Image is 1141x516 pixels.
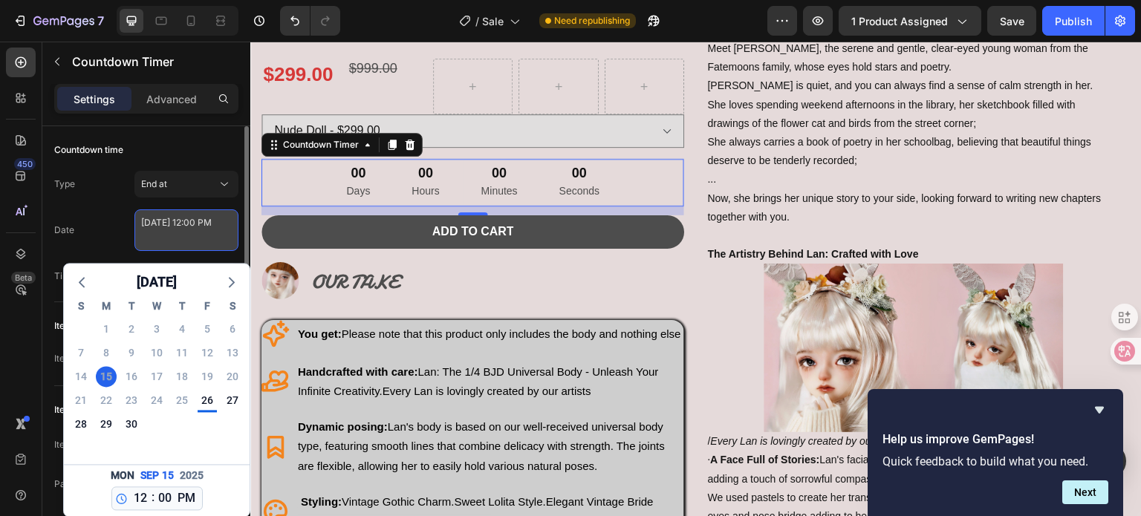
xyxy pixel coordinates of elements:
div: Rich Text Editor. Editing area: main [45,448,434,491]
div: Date [54,223,74,237]
span: Love [645,206,669,218]
div: 00 [96,123,120,140]
div: Time zone [54,270,99,283]
span: 1 product assigned [851,13,948,29]
span: Please note that this product only includes the body and nothing else [48,286,431,298]
p: Settings [74,91,115,107]
strong: Dynamic posing: [48,379,137,391]
span: She always carries a book of poetry in her schoolbag, believing that beautiful things deserve to ... [458,94,842,125]
button: Hide survey [1090,401,1108,419]
button: Add to cart [11,174,434,207]
em: Every Lan is lovingly created by our artists. [461,393,658,405]
span: · [458,413,461,424]
strong: You get: [48,286,91,298]
span: A Face Full of Stories: [461,412,570,424]
div: Beta [11,272,36,284]
span: Need republishing [554,14,630,27]
div: Add to cart [182,183,264,198]
p: Days [96,140,120,159]
span: End at [141,178,167,189]
div: Rich Text Editor. Editing area: main [45,319,434,362]
div: Item style [54,403,95,417]
div: Rich Text Editor. Editing area: main [45,281,434,304]
p: Seconds [308,140,348,159]
div: 00 [230,123,267,140]
button: End at [134,171,238,197]
div: Padding [54,474,109,494]
span: / / [458,393,661,405]
span: Lan: The 1/4 BJD Universal Body - Unleash Your Infinite Creativity.Every Lan is lovingly created ... [48,324,409,356]
div: Countdown time [54,143,123,157]
button: [DATE] [131,271,183,293]
iframe: Design area [250,42,1141,516]
p: Advanced [146,91,197,107]
span: ... [458,131,467,143]
span: Vintage Gothic Charm.Sweet Lolita Style.Elegant Vintage Bride .Cute Casual Style .Dreamy Fairy Style [48,454,403,486]
div: $999.00 [97,17,176,37]
div: Items [54,352,77,365]
button: 1 product assigned [839,6,981,36]
div: 00 [308,123,348,140]
div: $299.00 [11,17,91,49]
div: Publish [1055,13,1092,29]
div: Countdown Timer [30,97,111,110]
strong: Handcrafted with care: [48,324,168,336]
span: Save [1000,15,1024,27]
button: Publish [1042,6,1105,36]
p: Quick feedback to build what you need. [882,454,1108,468]
p: Hours [161,140,189,159]
span: Sale [482,13,504,29]
span: Lan's facial features are soft, with slightly downturned eyes adding a touch of sorrowful compass... [458,412,865,499]
div: Item gap [54,438,91,451]
span: / [475,13,479,29]
h2: Help us improve GemPages! [882,431,1108,448]
span: [DATE] [137,271,177,293]
strong: Our Take [61,227,149,253]
span: She loves spending weekend afternoons in the library, her sketchbook filled with drawings of the ... [458,57,825,88]
span: Lan's body is based on our well-received universal body type, featuring smooth lines that combine... [48,379,415,430]
div: Help us improve GemPages! [882,401,1108,504]
span: Now, she brings her unique story to your side, looking forward to writing new chapters together w... [458,151,851,181]
button: Next question [1062,480,1108,504]
div: 450 [14,158,36,170]
button: Save [987,6,1036,36]
div: Rich Text Editor. Editing area: main [45,373,434,437]
span: The Artistry Behind Lan: Crafted with [458,206,642,218]
p: Countdown Timer [72,53,233,71]
p: Minutes [230,140,267,159]
p: 7 [97,12,104,30]
img: gempages_574933269364081893-7cc999cb-4e90-46c1-86bf-900390e50c1f.webp [11,221,48,258]
button: 7 [6,6,111,36]
div: Undo/Redo [280,6,340,36]
div: Item management [54,319,131,333]
strong: Styling: [51,454,91,466]
div: 00 [161,123,189,140]
div: Type [54,177,75,191]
